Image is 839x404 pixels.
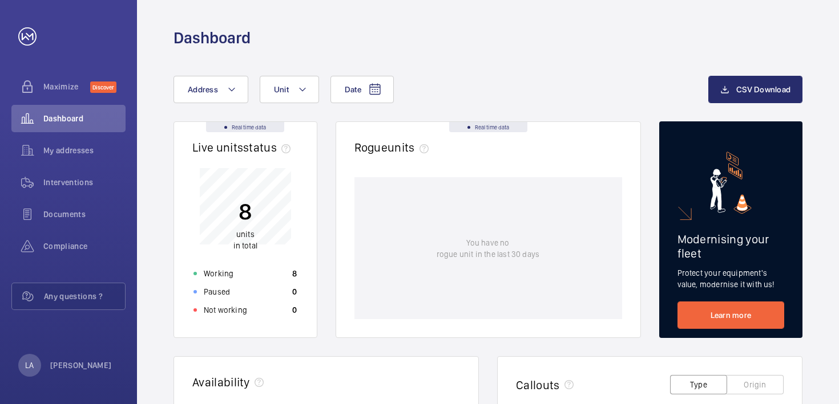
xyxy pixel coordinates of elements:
button: Address [174,76,248,103]
span: Documents [43,209,126,220]
h2: Callouts [516,378,560,392]
p: Not working [204,304,247,316]
span: Date [345,85,361,94]
h2: Rogue [354,140,433,154]
span: units [236,230,255,239]
p: 0 [292,286,297,297]
p: 8 [292,268,297,279]
button: Unit [260,76,319,103]
p: Protect your equipment's value, modernise it with us! [677,267,785,290]
button: CSV Download [708,76,802,103]
div: Real time data [449,122,527,132]
span: Any questions ? [44,291,125,302]
button: Origin [727,375,784,394]
p: Working [204,268,233,279]
span: Compliance [43,240,126,252]
span: CSV Download [736,85,790,94]
p: Paused [204,286,230,297]
button: Type [670,375,727,394]
p: LA [25,360,34,371]
h2: Availability [192,375,250,389]
h2: Modernising your fleet [677,232,785,260]
span: Address [188,85,218,94]
p: 0 [292,304,297,316]
p: [PERSON_NAME] [50,360,112,371]
span: status [243,140,295,154]
span: units [388,140,433,154]
h1: Dashboard [174,27,251,48]
p: You have no rogue unit in the last 30 days [437,237,539,260]
a: Learn more [677,301,785,329]
p: in total [233,228,257,251]
span: Unit [274,85,289,94]
span: Discover [90,81,116,93]
p: 8 [233,197,257,226]
div: Real time data [206,122,284,132]
span: Maximize [43,81,90,92]
img: marketing-card.svg [710,152,752,214]
span: Interventions [43,177,126,188]
button: Date [330,76,394,103]
h2: Live units [192,140,295,154]
span: My addresses [43,145,126,156]
span: Dashboard [43,113,126,124]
